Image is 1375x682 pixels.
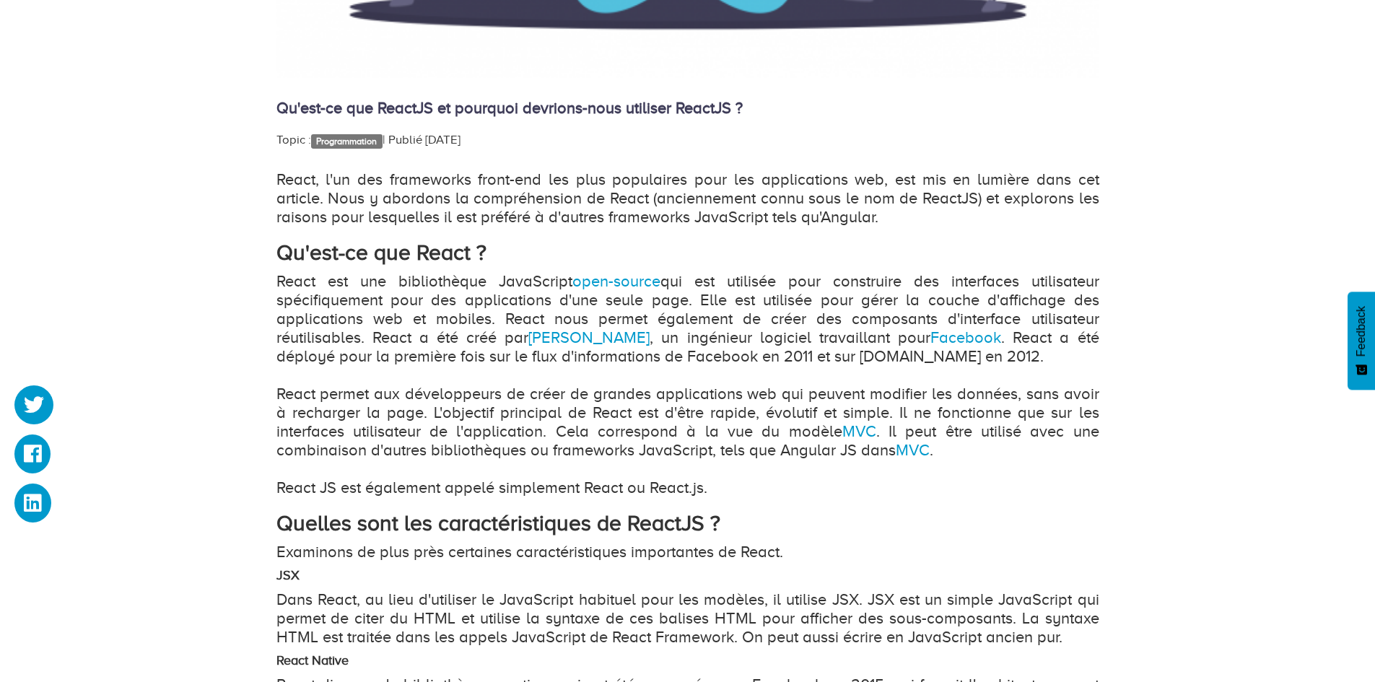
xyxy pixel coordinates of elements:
a: open-source [572,272,660,290]
strong: JSX [276,568,300,582]
strong: React Native [276,653,349,668]
iframe: Drift Widget Chat Window [1078,460,1366,618]
a: [PERSON_NAME] [528,328,650,346]
a: MVC [896,441,930,459]
span: Topic : | [276,133,385,147]
p: React est une bibliothèque JavaScript qui est utilisée pour construire des interfaces utilisateur... [276,272,1099,497]
h4: Qu'est-ce que ReactJS et pourquoi devrions-nous utiliser ReactJS ? [276,100,1099,117]
iframe: Drift Widget Chat Controller [1303,610,1358,665]
a: MVC [842,422,876,440]
p: React, l'un des frameworks front-end les plus populaires pour les applications web, est mis en lu... [276,170,1099,227]
strong: Quelles sont les caractéristiques de ReactJS ? [276,511,720,535]
span: Publié [DATE] [388,133,460,147]
a: Programmation [311,134,383,149]
a: Facebook [930,328,1001,346]
p: Examinons de plus près certaines caractéristiques importantes de React. [276,543,1099,561]
button: Feedback - Afficher l’enquête [1348,292,1375,390]
span: Feedback [1355,306,1368,357]
strong: Qu'est-ce que React ? [276,240,486,265]
p: Dans React, au lieu d'utiliser le JavaScript habituel pour les modèles, il utilise JSX. JSX est u... [276,590,1099,647]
